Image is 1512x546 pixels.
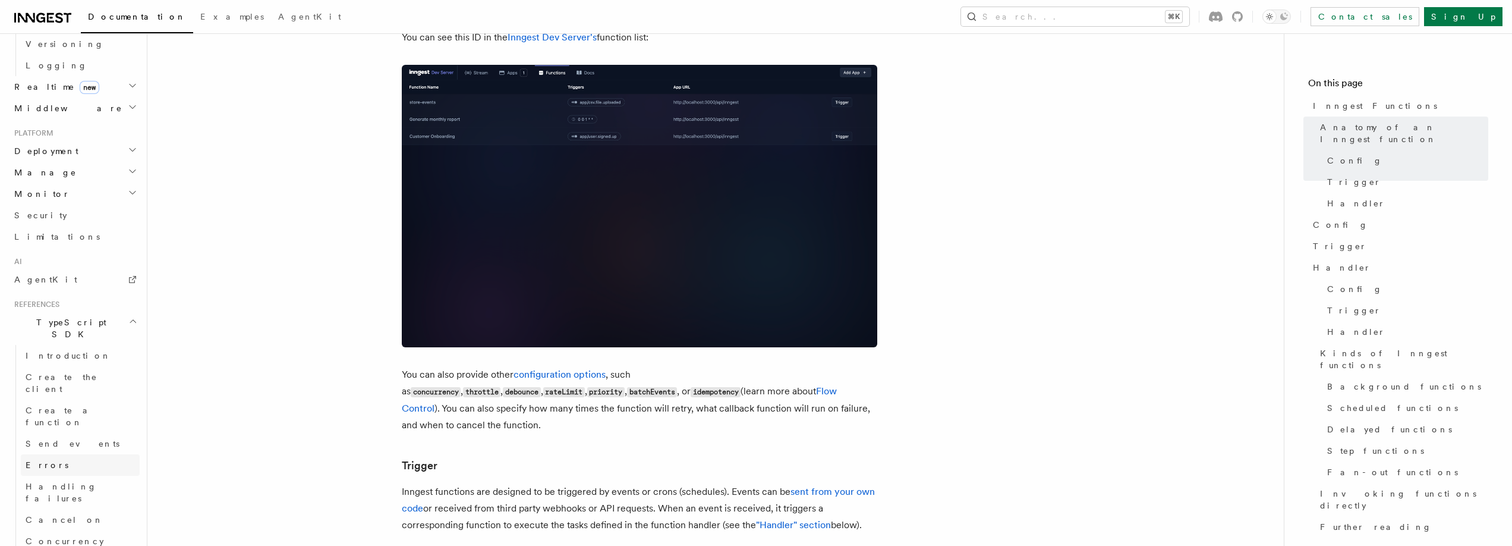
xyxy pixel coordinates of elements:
[88,12,186,21] span: Documentation
[21,476,140,509] a: Handling failures
[1322,278,1488,300] a: Config
[193,4,271,32] a: Examples
[14,211,67,220] span: Security
[961,7,1189,26] button: Search...⌘K
[10,140,140,162] button: Deployment
[10,98,140,119] button: Middleware
[691,387,741,397] code: idempotency
[1322,171,1488,193] a: Trigger
[402,486,875,514] a: sent from your own code
[10,167,77,178] span: Manage
[543,387,585,397] code: rateLimit
[402,366,877,434] p: You can also provide other , such as , , , , , , or (learn more about ). You can also specify how...
[10,312,140,345] button: TypeScript SDK
[21,55,140,76] a: Logging
[1322,150,1488,171] a: Config
[10,269,140,290] a: AgentKit
[81,4,193,33] a: Documentation
[1308,236,1488,257] a: Trigger
[10,128,53,138] span: Platform
[1322,419,1488,440] a: Delayed functions
[1320,521,1432,533] span: Further reading
[1308,95,1488,117] a: Inngest Functions
[1313,219,1368,231] span: Config
[1315,117,1488,150] a: Anatomy of an Inngest function
[756,519,831,531] a: "Handler" section
[278,12,341,21] span: AgentKit
[1315,343,1488,376] a: Kinds of Inngest functions
[10,162,140,183] button: Manage
[10,300,59,309] span: References
[10,257,22,266] span: AI
[402,29,877,46] p: You can see this ID in the function list:
[1327,305,1381,316] span: Trigger
[1165,11,1182,23] kbd: ⌘K
[1313,100,1437,112] span: Inngest Functions
[21,345,140,366] a: Introduction
[1320,347,1488,371] span: Kinds of Inngest functions
[26,372,97,394] span: Create the client
[1322,321,1488,343] a: Handler
[21,509,140,531] a: Cancel on
[26,482,97,503] span: Handling failures
[1322,440,1488,462] a: Step functions
[26,39,104,49] span: Versioning
[402,457,437,474] a: Trigger
[1308,257,1488,278] a: Handler
[463,387,500,397] code: throttle
[10,145,78,157] span: Deployment
[26,406,96,427] span: Create a function
[1322,376,1488,397] a: Background functions
[411,387,461,397] code: concurrency
[200,12,264,21] span: Examples
[1313,240,1367,252] span: Trigger
[1424,7,1502,26] a: Sign Up
[21,400,140,433] a: Create a function
[1320,121,1488,145] span: Anatomy of an Inngest function
[26,439,119,448] span: Send events
[1327,283,1382,295] span: Config
[1313,262,1371,274] span: Handler
[10,205,140,226] a: Security
[10,76,140,98] button: Realtimenew
[21,366,140,400] a: Create the client
[10,81,99,93] span: Realtime
[1262,10,1291,24] button: Toggle dark mode
[26,460,68,470] span: Errors
[1308,214,1488,236] a: Config
[80,81,99,94] span: new
[1308,76,1488,95] h4: On this page
[503,387,540,397] code: debounce
[514,369,606,380] a: configuration options
[1327,445,1424,457] span: Step functions
[1315,483,1488,516] a: Invoking functions directly
[14,232,100,241] span: Limitations
[21,454,140,476] a: Errors
[271,4,348,32] a: AgentKit
[402,65,877,347] img: Screenshot of the Inngest Dev Server interface showing three functions listed under the 'Function...
[26,61,87,70] span: Logging
[1327,326,1385,338] span: Handler
[1315,516,1488,538] a: Further reading
[1327,402,1458,414] span: Scheduled functions
[14,275,77,284] span: AgentKit
[21,33,140,55] a: Versioning
[1311,7,1419,26] a: Contact sales
[402,385,837,414] a: Flow Control
[1327,423,1452,435] span: Delayed functions
[1320,488,1488,512] span: Invoking functions directly
[1322,193,1488,214] a: Handler
[26,515,103,525] span: Cancel on
[10,316,128,340] span: TypeScript SDK
[587,387,625,397] code: priority
[10,188,70,200] span: Monitor
[10,102,122,114] span: Middleware
[1322,300,1488,321] a: Trigger
[26,351,111,360] span: Introduction
[1327,381,1481,393] span: Background functions
[627,387,677,397] code: batchEvents
[1327,176,1381,188] span: Trigger
[1327,466,1458,478] span: Fan-out functions
[1327,155,1382,167] span: Config
[10,183,140,205] button: Monitor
